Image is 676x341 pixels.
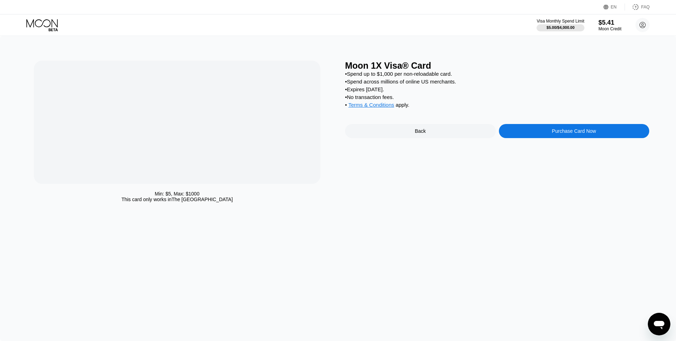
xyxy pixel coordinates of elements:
[345,94,649,100] div: • No transaction fees.
[599,26,621,31] div: Moon Credit
[546,25,575,30] div: $5.00 / $4,000.00
[611,5,617,10] div: EN
[345,102,649,110] div: • apply .
[121,197,233,202] div: This card only works in The [GEOGRAPHIC_DATA]
[648,313,670,335] iframe: Button to launch messaging window
[552,128,596,134] div: Purchase Card Now
[625,4,650,11] div: FAQ
[348,102,394,108] span: Terms & Conditions
[345,86,649,92] div: • Expires [DATE].
[499,124,650,138] div: Purchase Card Now
[415,128,426,134] div: Back
[641,5,650,10] div: FAQ
[537,19,584,31] div: Visa Monthly Spend Limit$5.00/$4,000.00
[345,79,649,85] div: • Spend across millions of online US merchants.
[155,191,200,197] div: Min: $ 5 , Max: $ 1000
[599,19,621,26] div: $5.41
[537,19,584,24] div: Visa Monthly Spend Limit
[345,61,649,71] div: Moon 1X Visa® Card
[348,102,394,110] div: Terms & Conditions
[599,19,621,31] div: $5.41Moon Credit
[345,71,649,77] div: • Spend up to $1,000 per non-reloadable card.
[345,124,496,138] div: Back
[603,4,625,11] div: EN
